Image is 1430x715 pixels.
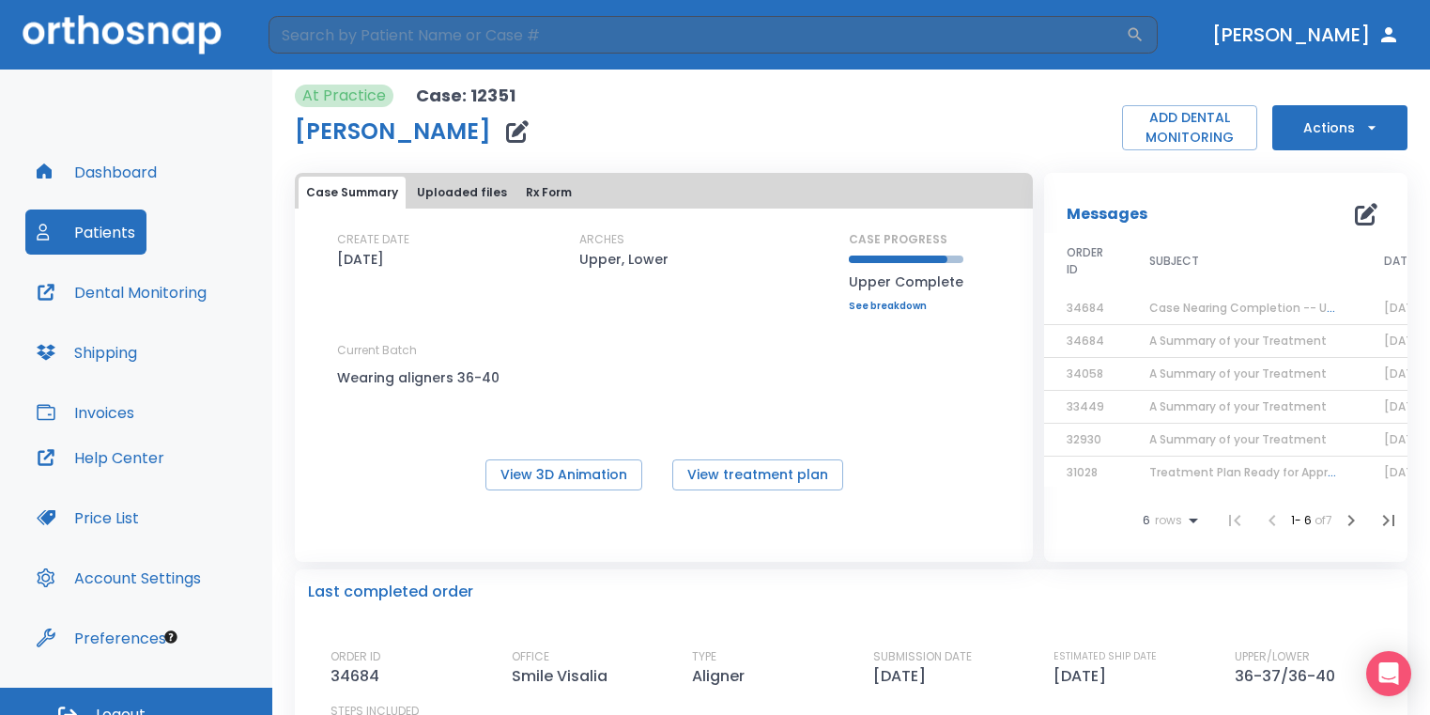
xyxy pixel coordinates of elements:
button: Patients [25,210,146,255]
p: 36-37/36-40 [1235,665,1343,688]
span: 32930 [1067,431,1101,447]
span: 6 [1143,514,1150,527]
button: Rx Form [518,177,579,209]
p: Wearing aligners 36-40 [337,366,506,389]
span: [DATE] [1384,365,1424,381]
button: [PERSON_NAME] [1205,18,1407,52]
div: tabs [299,177,1029,209]
button: Account Settings [25,555,212,600]
span: 1 - 6 [1291,512,1315,528]
span: ORDER ID [1067,244,1104,278]
p: ORDER ID [331,648,380,665]
span: of 7 [1315,512,1332,528]
button: Case Summary [299,177,406,209]
span: [DATE] [1384,464,1424,480]
p: Upper Complete [849,271,963,293]
button: View 3D Animation [485,459,642,490]
h1: [PERSON_NAME] [295,120,491,143]
p: 34684 [331,665,387,688]
p: ESTIMATED SHIP DATE [1053,648,1157,665]
p: SUBMISSION DATE [873,648,972,665]
p: Upper, Lower [579,248,669,271]
button: ADD DENTAL MONITORING [1122,105,1257,150]
span: [DATE] [1384,333,1424,349]
p: [DATE] [1053,665,1114,688]
button: View treatment plan [672,459,843,490]
p: Last completed order [308,581,473,603]
p: Smile Visalia [512,665,615,688]
p: [DATE] [337,248,384,271]
p: Current Batch [337,342,506,359]
div: Tooltip anchor [162,629,179,645]
span: [DATE] [1384,431,1424,447]
span: A Summary of your Treatment [1149,365,1327,381]
span: A Summary of your Treatment [1149,398,1327,414]
button: Actions [1272,105,1407,150]
p: Aligner [692,665,752,688]
span: Case Nearing Completion -- Upper [1149,300,1353,316]
input: Search by Patient Name or Case # [269,16,1126,54]
button: Help Center [25,435,176,480]
span: Treatment Plan Ready for Approval! [1149,464,1356,480]
span: 31028 [1067,464,1098,480]
button: Dashboard [25,149,168,194]
button: Invoices [25,390,146,435]
span: A Summary of your Treatment [1149,431,1327,447]
p: TYPE [692,648,716,665]
p: At Practice [302,85,386,107]
span: 33449 [1067,398,1104,414]
p: Case: 12351 [416,85,515,107]
span: [DATE] [1384,398,1424,414]
button: Dental Monitoring [25,270,218,315]
span: DATE [1384,253,1413,270]
p: [DATE] [873,665,933,688]
button: Uploaded files [409,177,515,209]
div: Open Intercom Messenger [1366,651,1411,696]
p: Messages [1067,203,1147,225]
p: OFFICE [512,648,549,665]
span: 34684 [1067,300,1104,316]
span: 34684 [1067,333,1104,349]
p: UPPER/LOWER [1235,648,1310,665]
span: 34058 [1067,365,1103,381]
a: See breakdown [849,301,963,312]
span: A Summary of your Treatment [1149,333,1327,349]
p: CASE PROGRESS [849,231,963,248]
button: Price List [25,495,150,540]
p: ARCHES [579,231,624,248]
span: SUBJECT [1149,253,1199,270]
span: rows [1150,514,1182,527]
p: CREATE DATE [337,231,409,248]
button: Shipping [25,330,148,375]
button: Preferences [25,615,177,661]
img: Orthosnap [23,15,222,54]
span: [DATE] [1384,300,1424,316]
